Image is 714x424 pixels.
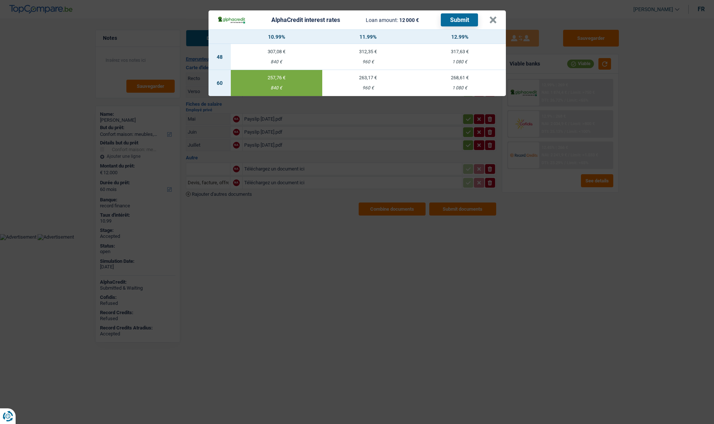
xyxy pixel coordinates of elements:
div: 307,08 € [231,49,323,54]
div: 840 € [231,86,323,90]
div: 960 € [322,60,414,64]
td: 48 [209,44,231,70]
div: 840 € [231,60,323,64]
th: 12.99% [414,30,506,44]
div: 312,35 € [322,49,414,54]
img: AlphaCredit [217,16,246,24]
div: 257,76 € [231,75,323,80]
div: 268,61 € [414,75,506,80]
div: 960 € [322,86,414,90]
td: 60 [209,70,231,96]
div: 263,17 € [322,75,414,80]
div: 317,63 € [414,49,506,54]
div: 1 080 € [414,86,506,90]
span: Loan amount: [366,17,398,23]
th: 10.99% [231,30,323,44]
span: 12 000 € [399,17,419,23]
button: × [489,16,497,24]
div: 1 080 € [414,60,506,64]
div: AlphaCredit interest rates [271,17,340,23]
button: Submit [441,13,478,26]
th: 11.99% [322,30,414,44]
